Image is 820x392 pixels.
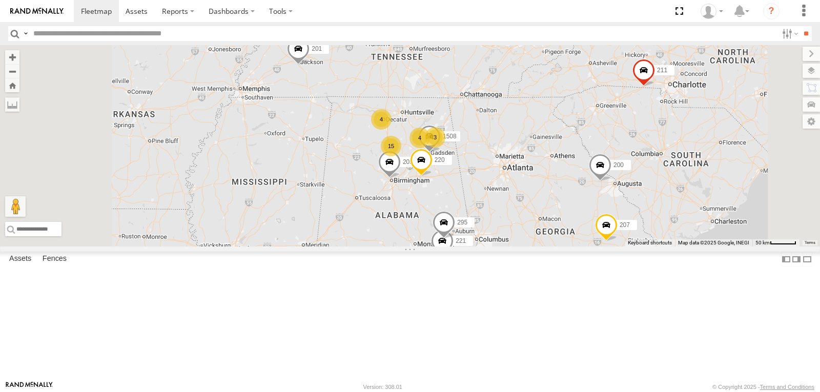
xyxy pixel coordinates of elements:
span: 201 [312,45,322,52]
button: Zoom in [5,50,19,64]
div: 15 [381,136,401,156]
span: 200 [613,161,624,169]
span: 221 [456,237,466,244]
a: Visit our Website [6,382,53,392]
div: 4 [371,109,392,130]
label: Dock Summary Table to the Right [791,252,802,266]
span: 211 [657,67,667,74]
button: Drag Pegman onto the map to open Street View [5,196,26,217]
div: 4 [409,128,430,148]
span: 205 [403,158,413,166]
a: Terms (opens in new tab) [805,241,815,245]
label: Dock Summary Table to the Left [781,252,791,266]
span: 50 km [755,240,770,245]
label: Fences [37,252,72,266]
label: Assets [4,252,36,266]
button: Map Scale: 50 km per 48 pixels [752,239,799,246]
span: 220 [435,156,445,163]
img: rand-logo.svg [10,8,64,15]
div: 3 [425,127,445,148]
button: Keyboard shortcuts [628,239,672,246]
label: Search Query [22,26,30,41]
button: Zoom out [5,64,19,78]
a: Terms and Conditions [760,384,814,390]
label: Search Filter Options [778,26,800,41]
div: © Copyright 2025 - [712,384,814,390]
div: EDWARD EDMONDSON [697,4,727,19]
label: Map Settings [803,114,820,129]
label: Hide Summary Table [802,252,812,266]
span: 295 [457,219,467,226]
i: ? [763,3,780,19]
span: 207 [620,221,630,229]
div: Version: 308.01 [363,384,402,390]
span: 1508 [443,133,457,140]
button: Zoom Home [5,78,19,92]
label: Measure [5,97,19,112]
span: Map data ©2025 Google, INEGI [678,240,749,245]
